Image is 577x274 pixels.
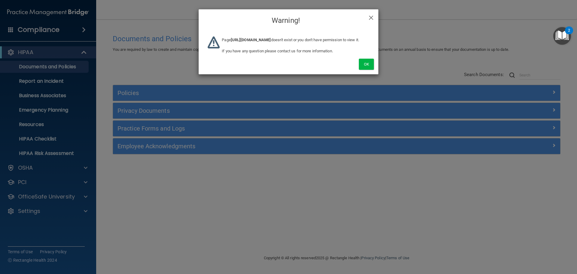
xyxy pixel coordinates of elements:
[208,36,220,48] img: warning-logo.669c17dd.png
[222,48,369,55] p: If you have any question please contact us for more information.
[359,59,374,70] button: Ok
[553,27,571,45] button: Open Resource Center, 2 new notifications
[368,11,374,23] span: ×
[222,36,369,44] p: Page doesn't exist or you don't have permission to view it.
[568,30,570,38] div: 2
[203,14,374,27] h4: Warning!
[231,38,271,42] b: [URL][DOMAIN_NAME]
